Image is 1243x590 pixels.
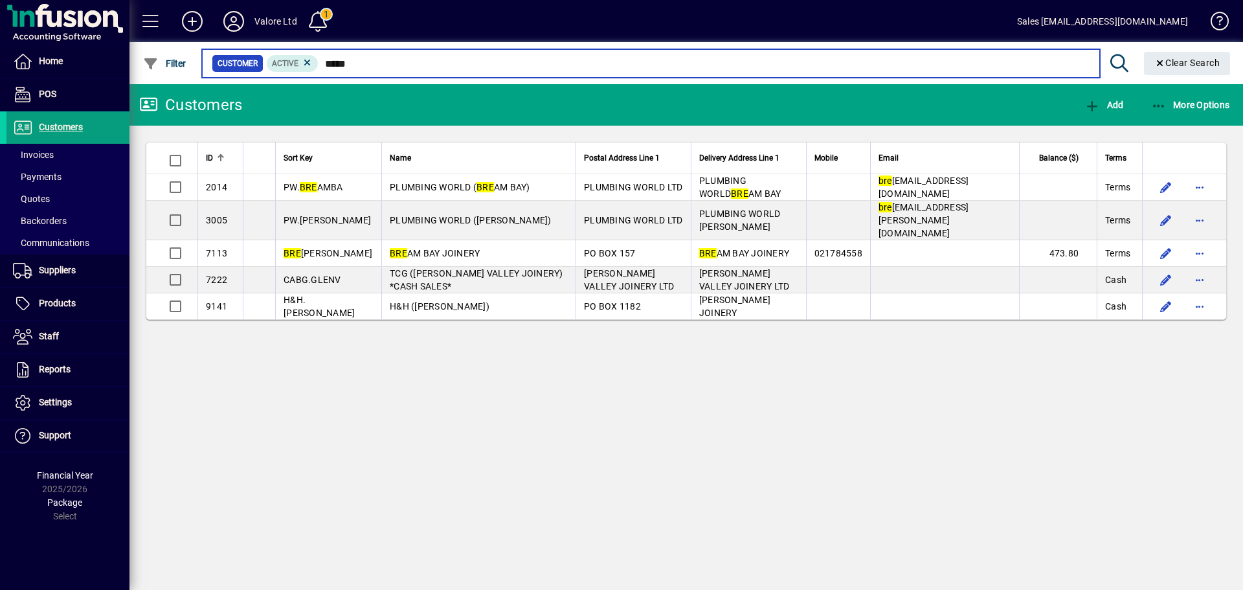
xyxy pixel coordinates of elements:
[584,301,641,312] span: PO BOX 1182
[6,166,129,188] a: Payments
[1148,93,1233,117] button: More Options
[39,298,76,308] span: Products
[13,238,89,248] span: Communications
[13,216,67,226] span: Backorders
[6,210,129,232] a: Backorders
[1105,300,1126,313] span: Cash
[39,331,59,341] span: Staff
[254,11,297,32] div: Valore Ltd
[879,202,969,238] span: [EMAIL_ADDRESS][PERSON_NAME][DOMAIN_NAME]
[1105,181,1130,194] span: Terms
[1189,210,1210,231] button: More options
[1084,100,1123,110] span: Add
[584,182,683,192] span: PLUMBING WORLD LTD
[13,172,62,182] span: Payments
[584,215,683,225] span: PLUMBING WORLD LTD
[140,52,190,75] button: Filter
[1144,52,1231,75] button: Clear
[39,397,72,407] span: Settings
[390,248,407,258] em: BRE
[39,265,76,275] span: Suppliers
[879,176,892,186] em: bre
[284,248,301,258] em: BRE
[6,78,129,111] a: POS
[1189,296,1210,317] button: More options
[39,122,83,132] span: Customers
[6,188,129,210] a: Quotes
[699,268,790,291] span: [PERSON_NAME] VALLEY JOINERY LTD
[1081,93,1126,117] button: Add
[390,301,489,312] span: H&H ([PERSON_NAME])
[172,10,213,33] button: Add
[47,497,82,508] span: Package
[206,275,227,285] span: 7222
[1027,151,1090,165] div: Balance ($)
[1105,214,1130,227] span: Terms
[206,151,213,165] span: ID
[206,248,227,258] span: 7113
[584,248,636,258] span: PO BOX 157
[1039,151,1079,165] span: Balance ($)
[699,295,770,318] span: [PERSON_NAME] JOINERY
[390,215,552,225] span: PLUMBING WORLD ([PERSON_NAME])
[390,268,563,291] span: TCG ([PERSON_NAME] VALLEY JOINERY) *CASH SALES*
[213,10,254,33] button: Profile
[1189,269,1210,290] button: More options
[6,387,129,419] a: Settings
[13,194,50,204] span: Quotes
[39,56,63,66] span: Home
[390,151,411,165] span: Name
[6,144,129,166] a: Invoices
[39,364,71,374] span: Reports
[1189,243,1210,264] button: More options
[879,151,1011,165] div: Email
[699,248,789,258] span: AM BAY JOINERY
[1156,243,1176,264] button: Edit
[6,45,129,78] a: Home
[390,248,480,258] span: AM BAY JOINERY
[1156,269,1176,290] button: Edit
[731,188,748,199] em: BRE
[206,215,227,225] span: 3005
[39,89,56,99] span: POS
[6,321,129,353] a: Staff
[6,354,129,386] a: Reports
[284,215,371,225] span: PW.[PERSON_NAME]
[699,176,781,199] span: PLUMBING WORLD AM BAY
[584,268,675,291] span: [PERSON_NAME] VALLEY JOINERY LTD
[1151,100,1230,110] span: More Options
[1019,240,1097,267] td: 473.80
[390,182,530,192] span: PLUMBING WORLD ( AM BAY)
[1105,273,1126,286] span: Cash
[1156,296,1176,317] button: Edit
[6,255,129,287] a: Suppliers
[699,248,717,258] em: BRE
[6,420,129,452] a: Support
[284,248,372,258] span: [PERSON_NAME]
[390,151,568,165] div: Name
[1201,3,1227,45] a: Knowledge Base
[1154,58,1220,68] span: Clear Search
[37,470,93,481] span: Financial Year
[584,151,660,165] span: Postal Address Line 1
[13,150,54,160] span: Invoices
[143,58,186,69] span: Filter
[476,182,494,192] em: BRE
[879,176,969,199] span: [EMAIL_ADDRESS][DOMAIN_NAME]
[206,151,235,165] div: ID
[1189,177,1210,198] button: More options
[699,151,779,165] span: Delivery Address Line 1
[814,151,862,165] div: Mobile
[1105,247,1130,260] span: Terms
[879,151,899,165] span: Email
[879,202,892,212] em: bre
[284,295,355,318] span: H&H.[PERSON_NAME]
[267,55,319,72] mat-chip: Activation Status: Active
[218,57,258,70] span: Customer
[206,182,227,192] span: 2014
[39,430,71,440] span: Support
[6,232,129,254] a: Communications
[206,301,227,312] span: 9141
[284,151,313,165] span: Sort Key
[1017,11,1188,32] div: Sales [EMAIL_ADDRESS][DOMAIN_NAME]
